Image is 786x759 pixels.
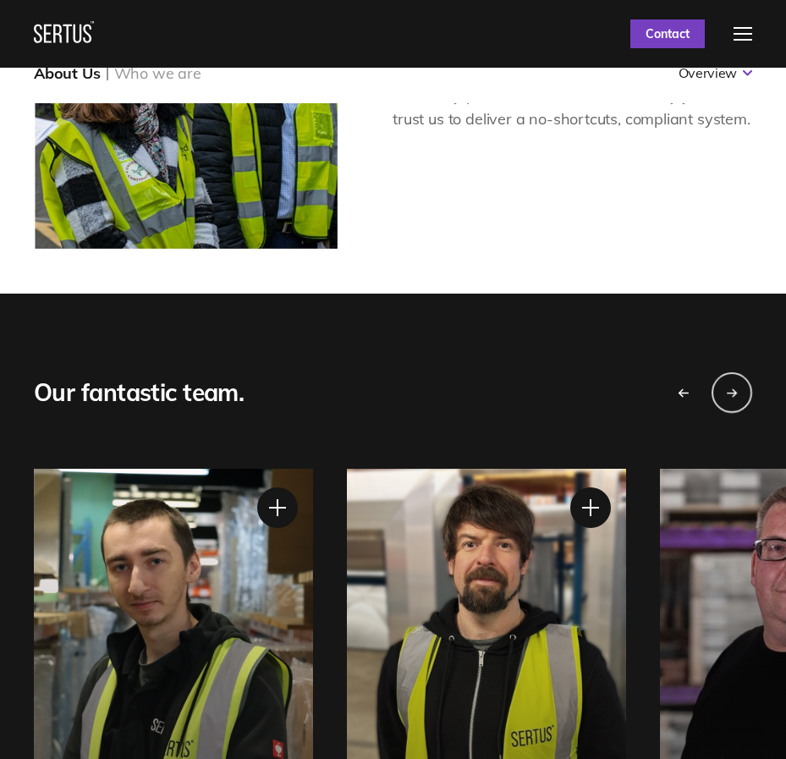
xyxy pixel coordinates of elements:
[481,563,786,759] iframe: Chat Widget
[34,377,244,407] div: Our fantastic team.
[114,63,201,83] div: Who we are
[630,19,705,48] a: Contact
[662,372,703,413] div: Previous slide
[34,63,101,83] div: About Us
[712,372,752,413] div: Next slide
[679,64,737,81] div: Overview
